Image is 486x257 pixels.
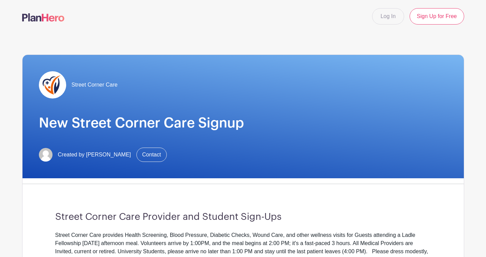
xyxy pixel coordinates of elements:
img: default-ce2991bfa6775e67f084385cd625a349d9dcbb7a52a09fb2fda1e96e2d18dcdb.png [39,148,53,162]
a: Log In [372,8,404,25]
span: Street Corner Care [72,81,118,89]
h1: New Street Corner Care Signup [39,115,447,131]
span: Created by [PERSON_NAME] [58,151,131,159]
h3: Street Corner Care Provider and Student Sign-Ups [55,211,431,223]
a: Sign Up for Free [410,8,464,25]
img: logo-507f7623f17ff9eddc593b1ce0a138ce2505c220e1c5a4e2b4648c50719b7d32.svg [22,13,64,21]
img: SCC%20PlanHero.png [39,71,66,99]
a: Contact [136,148,167,162]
